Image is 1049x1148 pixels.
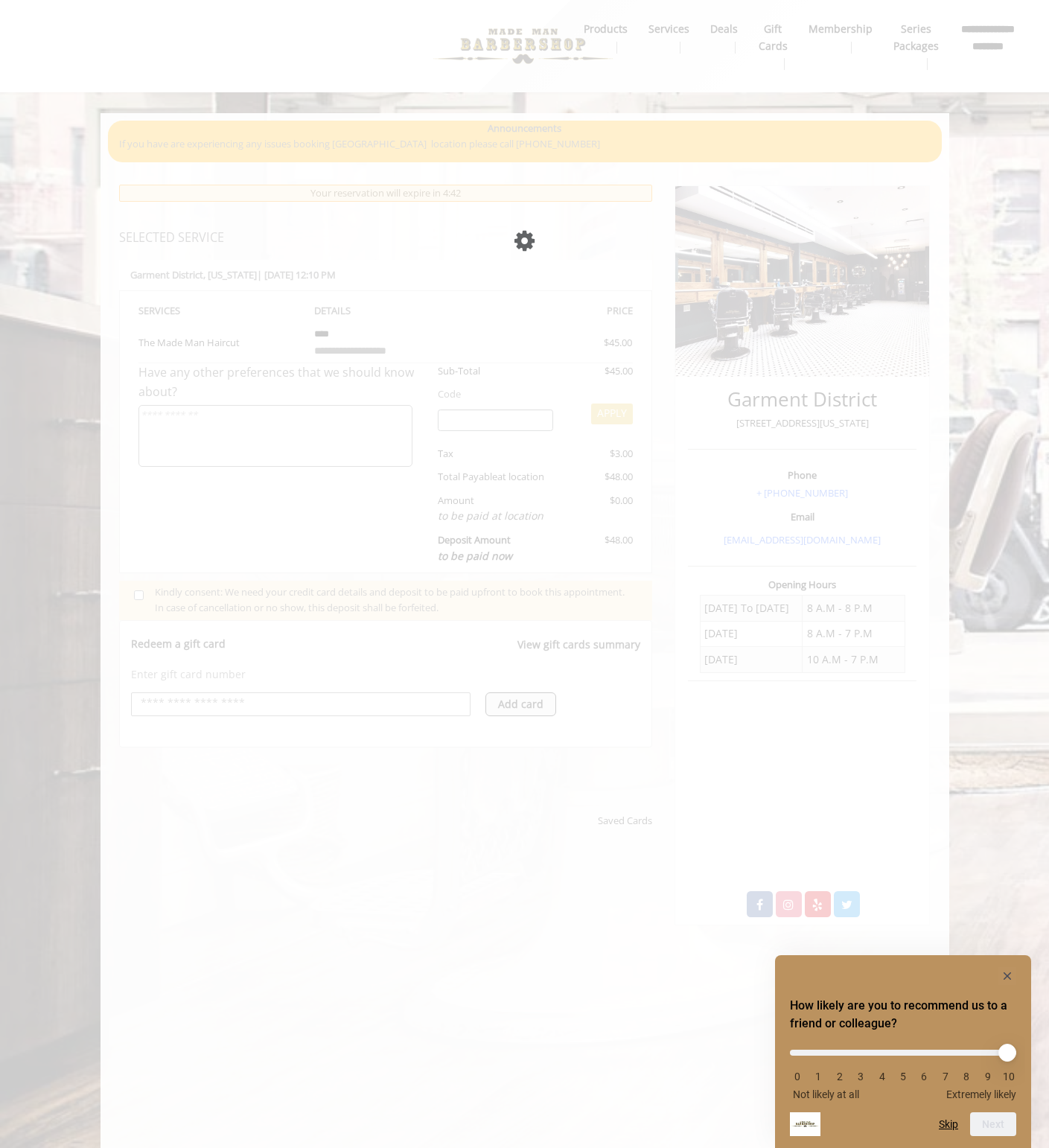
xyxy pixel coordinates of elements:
[811,1071,826,1082] li: 1
[790,1039,1016,1100] div: How likely are you to recommend us to a friend or colleague? Select an option from 0 to 10, with ...
[959,1071,974,1082] li: 8
[790,967,1016,1136] div: How likely are you to recommend us to a friend or colleague? Select an option from 0 to 10, with ...
[946,1088,1016,1100] span: Extremely likely
[939,1118,958,1130] button: Skip
[916,1071,931,1082] li: 6
[875,1071,890,1082] li: 4
[832,1071,847,1082] li: 2
[896,1071,911,1082] li: 5
[981,1071,995,1082] li: 9
[853,1071,868,1082] li: 3
[998,967,1016,985] button: Hide survey
[790,997,1016,1033] h2: How likely are you to recommend us to a friend or colleague? Select an option from 0 to 10, with ...
[938,1071,953,1082] li: 7
[793,1088,859,1100] span: Not likely at all
[790,1071,805,1082] li: 0
[1001,1071,1016,1082] li: 10
[970,1112,1016,1136] button: Next question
